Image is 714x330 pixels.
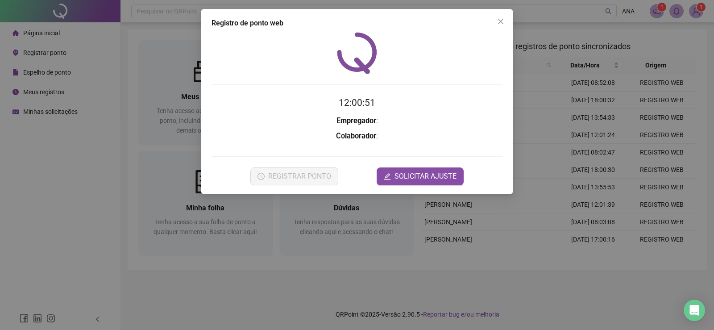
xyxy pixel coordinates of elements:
span: SOLICITAR AJUSTE [394,171,457,182]
span: close [497,18,504,25]
strong: Colaborador [336,132,376,140]
h3: : [212,130,502,142]
time: 12:00:51 [339,97,375,108]
button: REGISTRAR PONTO [250,167,338,185]
img: QRPoint [337,32,377,74]
div: Registro de ponto web [212,18,502,29]
strong: Empregador [336,117,376,125]
button: Close [494,14,508,29]
div: Open Intercom Messenger [684,300,705,321]
span: edit [384,173,391,180]
h3: : [212,115,502,127]
button: editSOLICITAR AJUSTE [377,167,464,185]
